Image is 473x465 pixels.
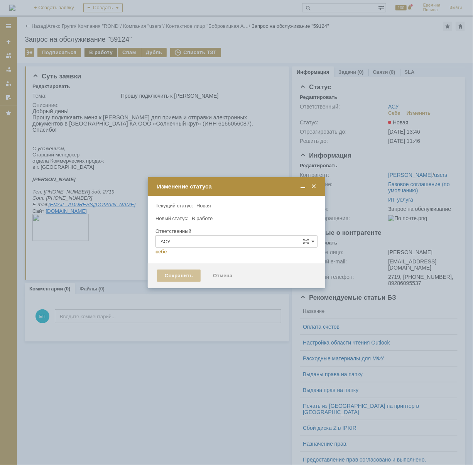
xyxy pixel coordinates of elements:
span: Сложная форма [303,238,309,244]
a: [DOMAIN_NAME] [13,100,54,106]
a: [EMAIL_ADDRESS][DOMAIN_NAME] [16,93,103,99]
label: Текущий статус: [155,203,193,209]
div: Ответственный [155,229,316,234]
span: Свернуть (Ctrl + M) [299,183,307,190]
div: Изменение статуса [157,183,318,190]
span: В работе [192,216,213,221]
span: Новая [196,203,211,209]
a: себе [155,249,167,255]
label: Новый статус: [155,216,189,221]
span: Закрыть [310,183,318,190]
